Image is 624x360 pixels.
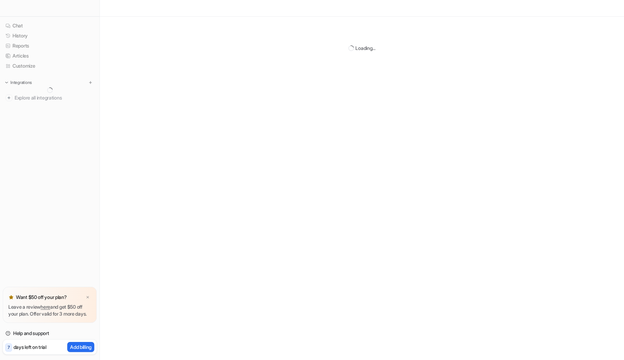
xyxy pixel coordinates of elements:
[3,21,97,31] a: Chat
[16,294,67,301] p: Want $50 off your plan?
[10,80,32,85] p: Integrations
[88,80,93,85] img: menu_add.svg
[3,41,97,51] a: Reports
[6,94,12,101] img: explore all integrations
[355,44,375,52] div: Loading...
[8,344,10,351] p: 7
[8,303,91,317] p: Leave a review and get $50 off your plan. Offer valid for 3 more days.
[3,31,97,41] a: History
[67,342,94,352] button: Add billing
[3,328,97,338] a: Help and support
[3,61,97,71] a: Customize
[86,295,90,300] img: x
[4,80,9,85] img: expand menu
[3,51,97,61] a: Articles
[8,294,14,300] img: star
[15,92,94,103] span: Explore all integrations
[70,343,92,351] p: Add billing
[3,79,34,86] button: Integrations
[14,343,46,351] p: days left on trial
[41,304,50,310] a: here
[3,93,97,103] a: Explore all integrations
